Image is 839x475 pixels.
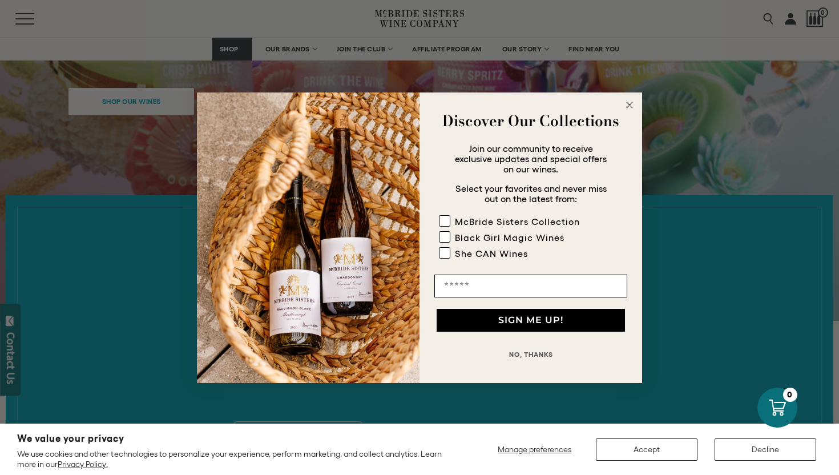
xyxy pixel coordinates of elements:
[17,434,451,444] h2: We value your privacy
[455,183,607,204] span: Select your favorites and never miss out on the latest from:
[17,449,451,469] p: We use cookies and other technologies to personalize your experience, perform marketing, and coll...
[442,110,619,132] strong: Discover Our Collections
[455,216,580,227] div: McBride Sisters Collection
[596,438,697,461] button: Accept
[455,143,607,174] span: Join our community to receive exclusive updates and special offers on our wines.
[783,388,797,402] div: 0
[58,460,107,469] a: Privacy Policy.
[491,438,579,461] button: Manage preferences
[623,98,636,112] button: Close dialog
[455,232,564,243] div: Black Girl Magic Wines
[434,275,627,297] input: Email
[715,438,816,461] button: Decline
[437,309,625,332] button: SIGN ME UP!
[197,92,419,383] img: 42653730-7e35-4af7-a99d-12bf478283cf.jpeg
[455,248,528,259] div: She CAN Wines
[434,343,627,366] button: NO, THANKS
[498,445,571,454] span: Manage preferences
